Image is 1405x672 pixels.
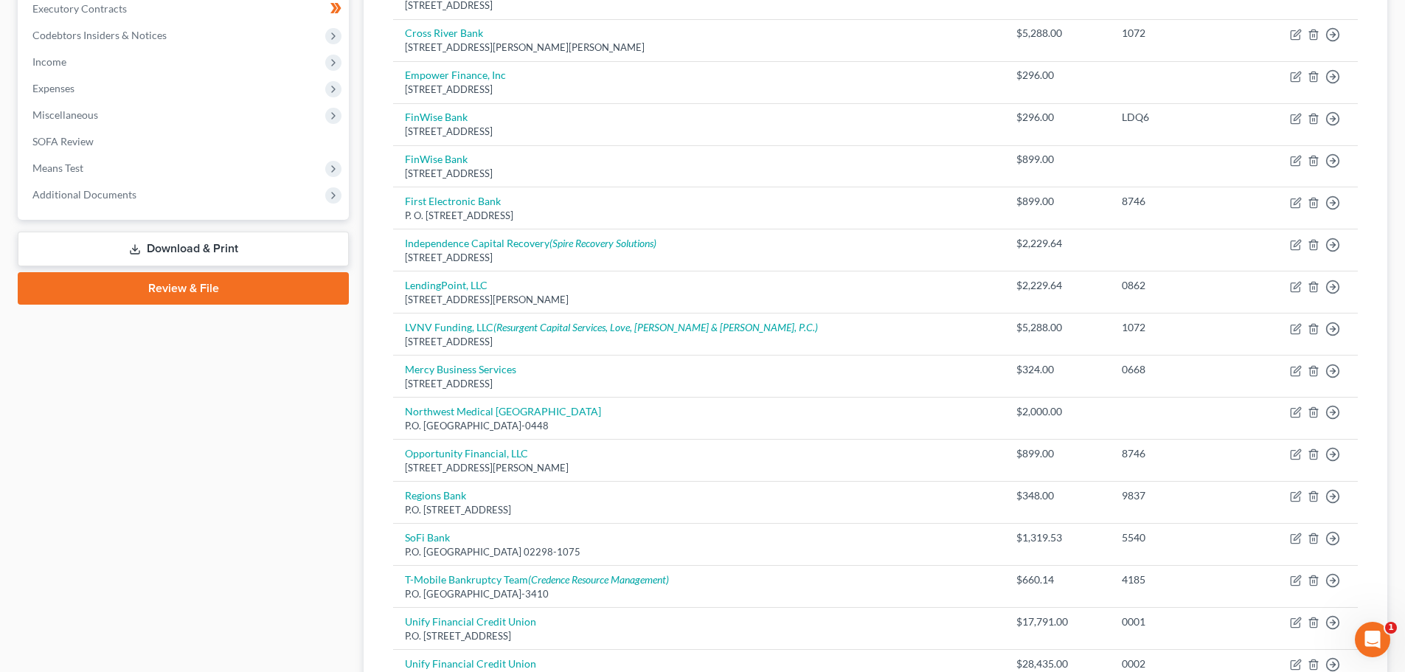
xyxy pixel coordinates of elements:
[1016,194,1098,209] div: $899.00
[1122,614,1235,629] div: 0001
[493,321,818,333] i: (Resurgent Capital Services, Love, [PERSON_NAME] & [PERSON_NAME], P.C.)
[405,573,669,586] a: T-Mobile Bankruptcy Team(Credence Resource Management)
[405,545,993,559] div: P.O. [GEOGRAPHIC_DATA] 02298-1075
[405,363,516,375] a: Mercy Business Services
[1016,320,1098,335] div: $5,288.00
[528,573,669,586] i: (Credence Resource Management)
[1016,152,1098,167] div: $899.00
[405,251,993,265] div: [STREET_ADDRESS]
[1016,278,1098,293] div: $2,229.64
[405,111,468,123] a: FinWise Bank
[405,461,993,475] div: [STREET_ADDRESS][PERSON_NAME]
[1122,26,1235,41] div: 1072
[1016,110,1098,125] div: $296.00
[405,629,993,643] div: P.O. [STREET_ADDRESS]
[1016,26,1098,41] div: $5,288.00
[405,167,993,181] div: [STREET_ADDRESS]
[1122,488,1235,503] div: 9837
[32,162,83,174] span: Means Test
[32,135,94,148] span: SOFA Review
[1122,446,1235,461] div: 8746
[405,657,536,670] a: Unify Financial Credit Union
[18,272,349,305] a: Review & File
[1122,320,1235,335] div: 1072
[32,29,167,41] span: Codebtors Insiders & Notices
[405,153,468,165] a: FinWise Bank
[1016,404,1098,419] div: $2,000.00
[1122,530,1235,545] div: 5540
[405,447,528,460] a: Opportunity Financial, LLC
[549,237,656,249] i: (Spire Recovery Solutions)
[405,531,450,544] a: SoFi Bank
[1016,488,1098,503] div: $348.00
[1122,278,1235,293] div: 0862
[405,293,993,307] div: [STREET_ADDRESS][PERSON_NAME]
[1122,362,1235,377] div: 0668
[1122,572,1235,587] div: 4185
[1122,657,1235,671] div: 0002
[1016,572,1098,587] div: $660.14
[32,82,74,94] span: Expenses
[405,321,818,333] a: LVNV Funding, LLC(Resurgent Capital Services, Love, [PERSON_NAME] & [PERSON_NAME], P.C.)
[405,405,601,418] a: Northwest Medical [GEOGRAPHIC_DATA]
[1016,68,1098,83] div: $296.00
[21,128,349,155] a: SOFA Review
[1016,614,1098,629] div: $17,791.00
[32,108,98,121] span: Miscellaneous
[405,279,488,291] a: LendingPoint, LLC
[1122,110,1235,125] div: LDQ6
[405,125,993,139] div: [STREET_ADDRESS]
[405,503,993,517] div: P.O. [STREET_ADDRESS]
[405,237,656,249] a: Independence Capital Recovery(Spire Recovery Solutions)
[405,69,506,81] a: Empower Finance, Inc
[32,55,66,68] span: Income
[405,335,993,349] div: [STREET_ADDRESS]
[405,195,501,207] a: First Electronic Bank
[1385,622,1397,634] span: 1
[405,41,993,55] div: [STREET_ADDRESS][PERSON_NAME][PERSON_NAME]
[32,188,136,201] span: Additional Documents
[1016,446,1098,461] div: $899.00
[405,83,993,97] div: [STREET_ADDRESS]
[405,615,536,628] a: Unify Financial Credit Union
[405,489,466,502] a: Regions Bank
[405,419,993,433] div: P.O. [GEOGRAPHIC_DATA]-0448
[405,27,483,39] a: Cross River Bank
[405,377,993,391] div: [STREET_ADDRESS]
[1016,362,1098,377] div: $324.00
[1122,194,1235,209] div: 8746
[405,587,993,601] div: P.O. [GEOGRAPHIC_DATA]-3410
[32,2,127,15] span: Executory Contracts
[1016,657,1098,671] div: $28,435.00
[1016,530,1098,545] div: $1,319.53
[405,209,993,223] div: P. O. [STREET_ADDRESS]
[1016,236,1098,251] div: $2,229.64
[1355,622,1390,657] iframe: Intercom live chat
[18,232,349,266] a: Download & Print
